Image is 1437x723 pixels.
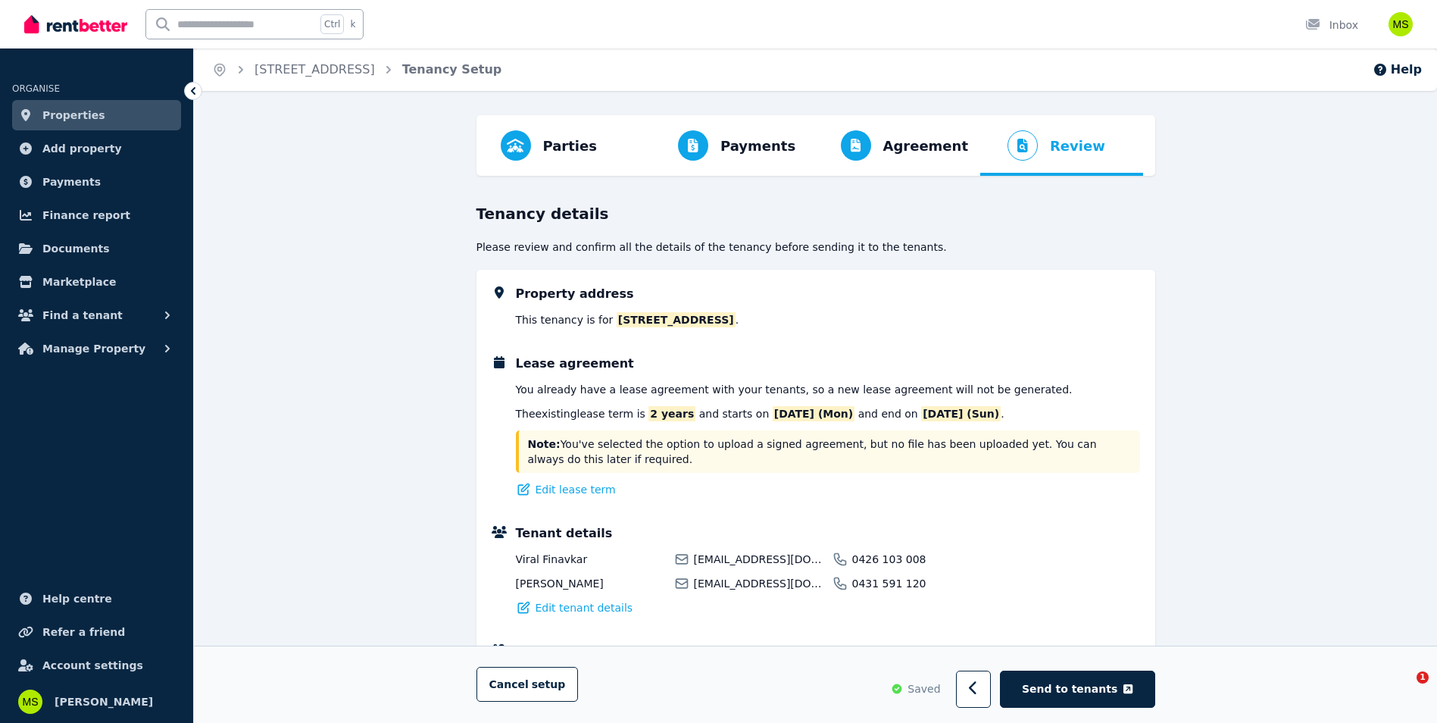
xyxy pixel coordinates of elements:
iframe: Intercom live chat [1385,671,1422,708]
span: Ctrl [320,14,344,34]
span: [STREET_ADDRESS] [617,312,736,327]
span: Find a tenant [42,306,123,324]
button: Help [1373,61,1422,79]
button: Edit lease term [516,482,616,497]
p: Please review and confirm all the details of the tenancy before sending it to the tenant s . [476,239,1155,255]
span: Help centre [42,590,112,608]
img: Monica Salazar [1389,12,1413,36]
span: Marketplace [42,273,116,291]
button: Edit tenant details [516,600,633,615]
a: Marketplace [12,267,181,297]
span: Manage Property [42,340,145,358]
span: Edit lease term [536,482,616,497]
button: Payments [651,115,808,176]
a: Finance report [12,200,181,230]
div: This tenancy is for . [516,312,739,327]
span: [DATE] (Mon) [773,406,854,421]
a: Payments [12,167,181,197]
span: 1 [1417,671,1429,684]
a: Add property [12,133,181,164]
span: Refer a friend [42,623,125,641]
div: The existing lease term is and starts on and end on . [516,382,1073,421]
button: Find a tenant [12,300,181,330]
a: Properties [12,100,181,130]
span: 2 years [648,406,695,421]
span: 0426 103 008 [852,552,982,567]
h5: Property address [516,285,634,303]
button: Manage Property [12,333,181,364]
span: Documents [42,239,110,258]
h3: Tenancy details [476,203,1155,224]
button: Parties [489,115,609,176]
span: [EMAIL_ADDRESS][DOMAIN_NAME] [694,552,823,567]
span: Payments [720,136,795,157]
img: Monica Salazar [18,690,42,714]
a: Documents [12,233,181,264]
img: RentBetter [24,13,127,36]
nav: Breadcrumb [194,49,520,91]
span: [PERSON_NAME] [55,693,153,711]
a: Refer a friend [12,617,181,647]
p: You've selected the option to upload a signed agreement, but no file has been uploaded yet. You c... [528,437,1131,467]
span: Agreement [883,136,969,157]
strong: Note: [528,438,561,450]
span: Add property [42,139,122,158]
span: Cancel [489,679,566,691]
span: Payments [42,173,101,191]
span: Finance report [42,206,130,224]
p: You already have a lease agreement with your tenant s , so a new lease agreement will not be gene... [516,382,1073,397]
a: [STREET_ADDRESS] [255,62,375,77]
span: k [350,18,355,30]
span: Tenancy Setup [402,61,502,79]
span: Saved [907,682,940,697]
a: Help centre [12,584,181,614]
nav: Progress [476,115,1155,176]
span: [EMAIL_ADDRESS][DOMAIN_NAME] [694,576,823,591]
span: ORGANISE [12,83,60,94]
span: 0431 591 120 [852,576,982,591]
button: Agreement [814,115,981,176]
button: Review [980,115,1117,176]
span: [DATE] (Sun) [921,406,1001,421]
span: [PERSON_NAME] [516,576,665,591]
button: Send to tenants [1000,671,1154,709]
h5: Tenant details [516,524,613,543]
span: setup [532,678,566,693]
img: Landlord Details [492,644,507,656]
span: Properties [42,106,105,124]
span: Account settings [42,656,143,674]
h5: Rental provider details [516,643,673,661]
button: Cancelsetup [476,668,579,703]
span: Edit tenant details [536,600,633,615]
h5: Lease agreement [516,355,634,373]
div: Inbox [1305,17,1358,33]
span: Send to tenants [1022,682,1117,697]
span: Parties [543,136,597,157]
span: Review [1050,136,1105,157]
a: Account settings [12,650,181,681]
span: Viral Finavkar [516,552,665,567]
